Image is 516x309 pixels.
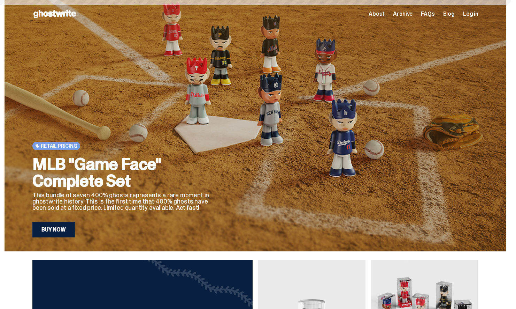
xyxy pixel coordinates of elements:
a: FAQs [421,11,434,17]
a: Blog [443,11,455,17]
a: About [369,11,385,17]
a: Log in [463,11,478,17]
span: Retail Pricing [41,143,77,149]
a: Buy Now [32,222,75,237]
h2: MLB "Game Face" Complete Set [32,156,214,189]
p: This bundle of seven 400% ghosts represents a rare moment in ghostwrite history. This is the firs... [32,192,214,211]
a: Archive [393,11,413,17]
